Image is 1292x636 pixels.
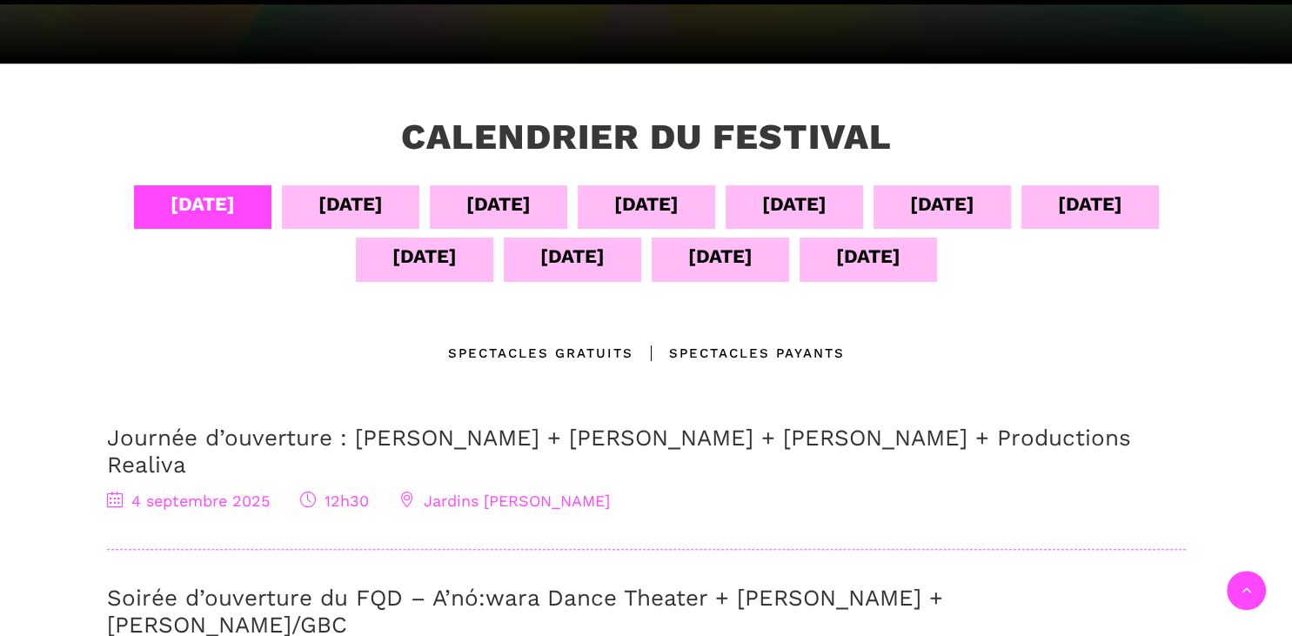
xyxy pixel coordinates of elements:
[466,189,531,219] div: [DATE]
[910,189,974,219] div: [DATE]
[633,343,845,364] div: Spectacles Payants
[688,241,753,271] div: [DATE]
[762,189,827,219] div: [DATE]
[836,241,900,271] div: [DATE]
[392,241,457,271] div: [DATE]
[401,116,892,159] h3: Calendrier du festival
[300,492,369,510] span: 12h30
[540,241,605,271] div: [DATE]
[399,492,610,510] span: Jardins [PERSON_NAME]
[107,492,270,510] span: 4 septembre 2025
[107,425,1131,478] a: Journée d’ouverture : [PERSON_NAME] + [PERSON_NAME] + [PERSON_NAME] + Productions Realiva
[171,189,235,219] div: [DATE]
[318,189,383,219] div: [DATE]
[448,343,633,364] div: Spectacles gratuits
[614,189,679,219] div: [DATE]
[1058,189,1122,219] div: [DATE]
